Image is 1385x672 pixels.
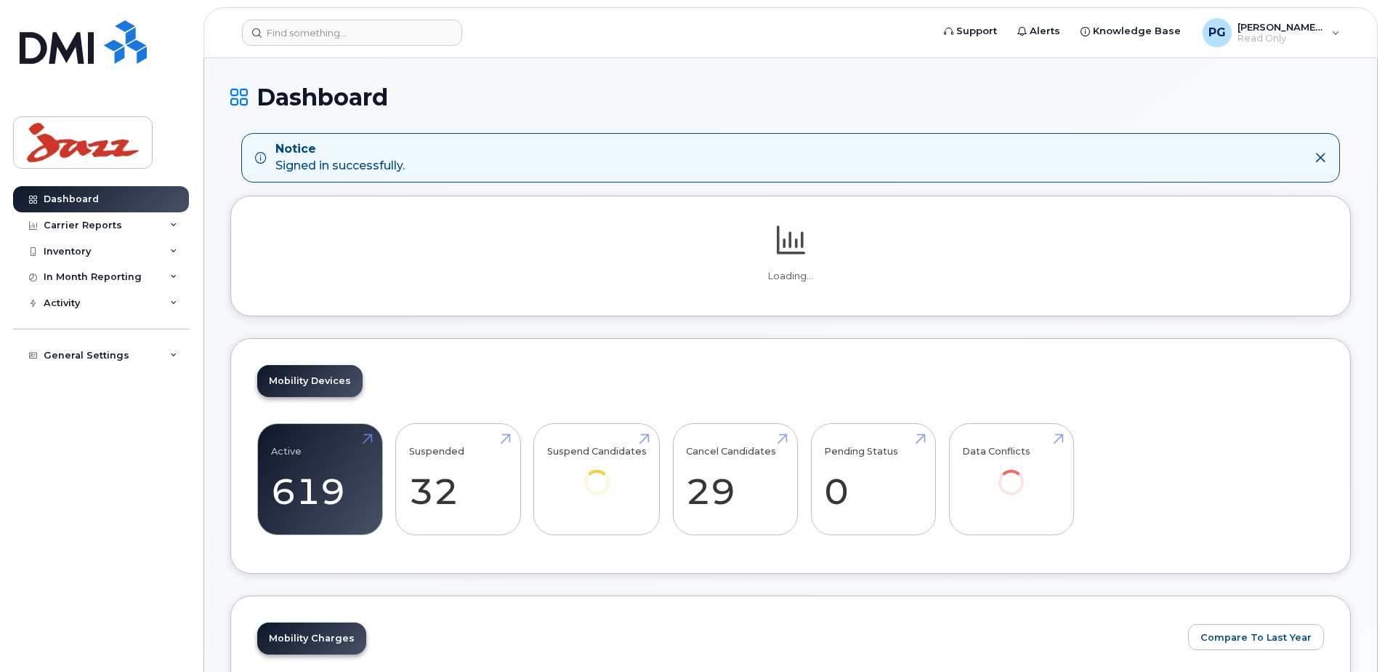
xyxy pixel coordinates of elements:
div: Signed in successfully. [275,141,405,175]
a: Mobility Devices [257,365,363,397]
button: Compare To Last Year [1188,624,1324,650]
a: Active 619 [271,431,369,527]
strong: Notice [275,141,405,158]
a: Pending Status 0 [824,431,922,527]
a: Cancel Candidates 29 [686,431,784,527]
a: Mobility Charges [257,623,366,655]
h1: Dashboard [230,84,1351,110]
p: Loading... [257,270,1324,283]
span: Compare To Last Year [1200,631,1312,644]
a: Suspend Candidates [547,431,647,515]
a: Suspended 32 [409,431,507,527]
a: Data Conflicts [962,431,1060,515]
